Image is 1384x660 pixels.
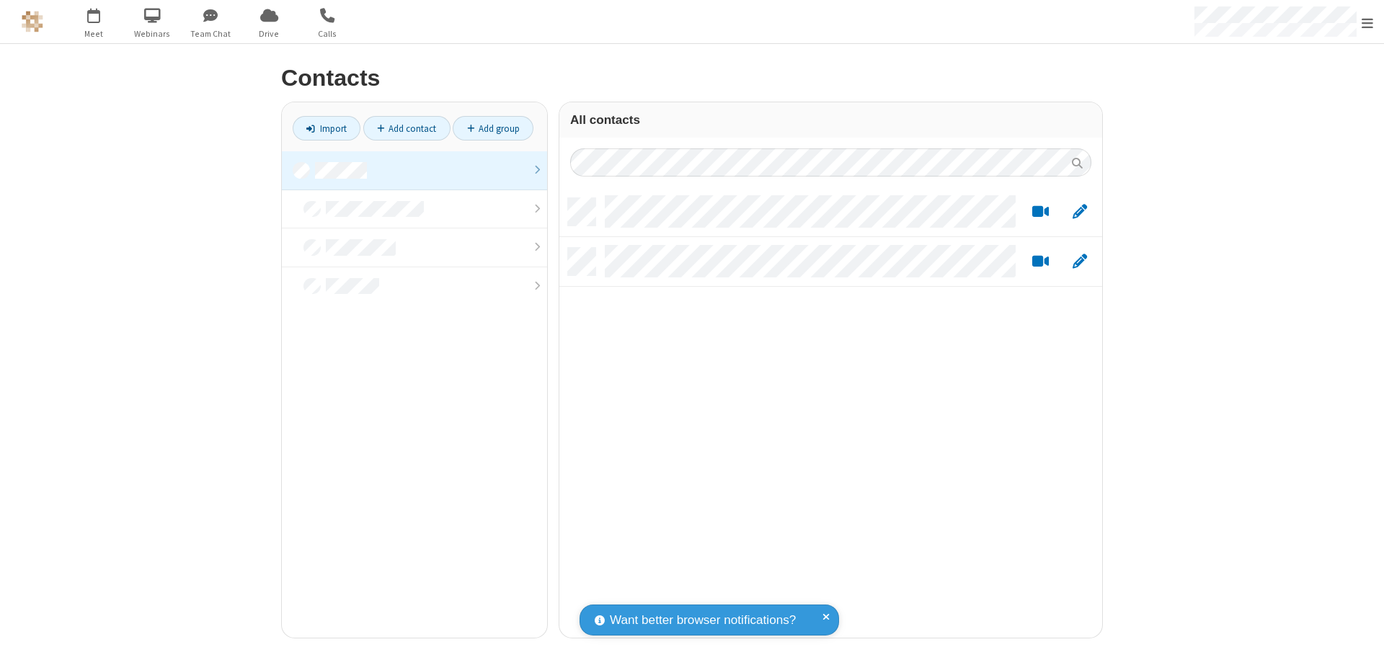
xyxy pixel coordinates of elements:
h3: All contacts [570,113,1091,127]
span: Want better browser notifications? [610,611,796,630]
button: Start a video meeting [1026,203,1055,221]
span: Webinars [125,27,179,40]
a: Add group [453,116,533,141]
button: Edit [1065,253,1094,271]
span: Drive [242,27,296,40]
img: QA Selenium DO NOT DELETE OR CHANGE [22,11,43,32]
button: Edit [1065,203,1094,221]
h2: Contacts [281,66,1103,91]
button: Start a video meeting [1026,253,1055,271]
div: grid [559,187,1102,638]
span: Calls [301,27,355,40]
span: Meet [67,27,121,40]
a: Import [293,116,360,141]
a: Add contact [363,116,451,141]
span: Team Chat [184,27,238,40]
